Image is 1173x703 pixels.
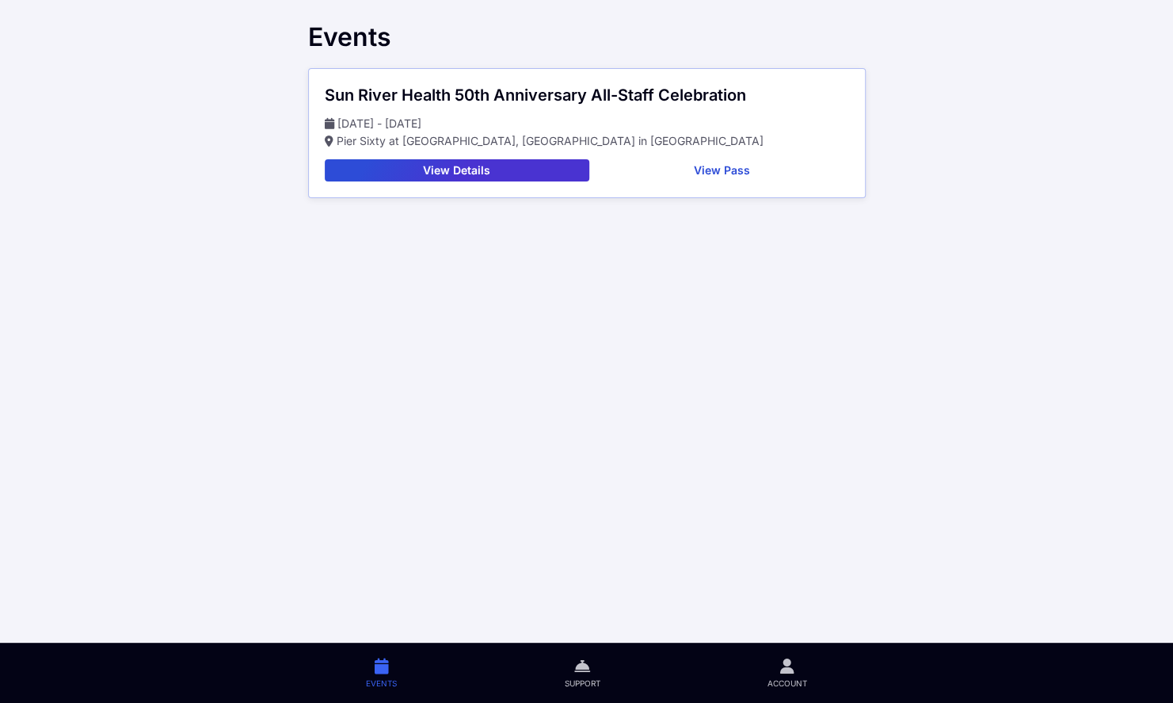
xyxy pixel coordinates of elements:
button: View Details [325,159,589,181]
a: Events [283,643,481,703]
p: [DATE] - [DATE] [325,115,849,132]
span: Account [767,678,807,689]
button: View Pass [596,159,849,181]
span: Events [366,678,397,689]
p: Pier Sixty at [GEOGRAPHIC_DATA], [GEOGRAPHIC_DATA] in [GEOGRAPHIC_DATA] [325,132,849,150]
span: Support [564,678,600,689]
a: Account [684,643,890,703]
a: Support [481,643,684,703]
div: Events [308,22,866,52]
div: Sun River Health 50th Anniversary All-Staff Celebration [325,85,849,105]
